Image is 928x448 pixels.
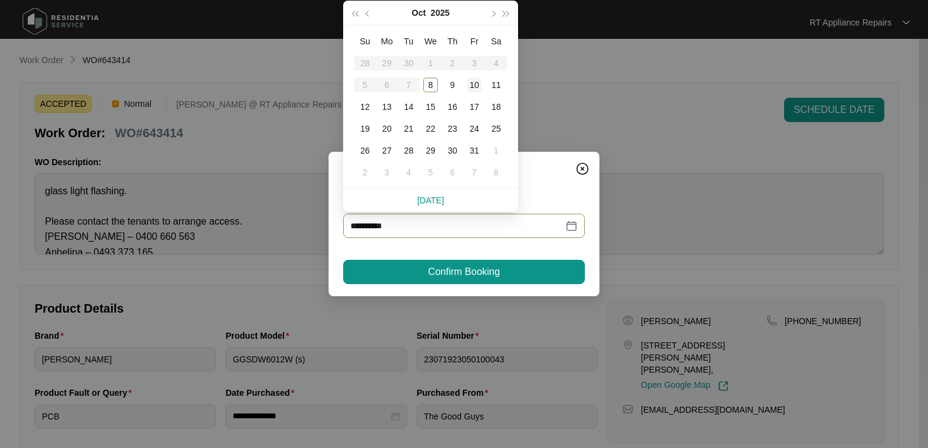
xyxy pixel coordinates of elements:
[398,96,420,118] td: 2025-10-14
[445,78,460,92] div: 9
[463,161,485,183] td: 2025-11-07
[358,121,372,136] div: 19
[417,195,444,205] a: [DATE]
[445,143,460,158] div: 30
[485,96,507,118] td: 2025-10-18
[573,159,592,178] button: Close
[358,165,372,180] div: 2
[401,165,416,180] div: 4
[343,260,585,284] button: Confirm Booking
[376,161,398,183] td: 2025-11-03
[575,161,590,176] img: closeCircle
[423,78,438,92] div: 8
[445,165,460,180] div: 6
[420,140,442,161] td: 2025-10-29
[398,118,420,140] td: 2025-10-21
[467,143,482,158] div: 31
[398,161,420,183] td: 2025-11-04
[442,74,463,96] td: 2025-10-09
[423,100,438,114] div: 15
[463,140,485,161] td: 2025-10-31
[376,118,398,140] td: 2025-10-20
[401,100,416,114] div: 14
[463,30,485,52] th: Fr
[467,78,482,92] div: 10
[442,30,463,52] th: Th
[463,96,485,118] td: 2025-10-17
[412,1,426,25] button: Oct
[358,100,372,114] div: 12
[420,96,442,118] td: 2025-10-15
[442,161,463,183] td: 2025-11-06
[354,140,376,161] td: 2025-10-26
[420,161,442,183] td: 2025-11-05
[380,100,394,114] div: 13
[485,30,507,52] th: Sa
[428,265,500,279] span: Confirm Booking
[489,121,503,136] div: 25
[398,30,420,52] th: Tu
[354,96,376,118] td: 2025-10-12
[489,165,503,180] div: 8
[445,100,460,114] div: 16
[380,165,394,180] div: 3
[489,78,503,92] div: 11
[401,143,416,158] div: 28
[489,100,503,114] div: 18
[354,161,376,183] td: 2025-11-02
[463,74,485,96] td: 2025-10-10
[442,118,463,140] td: 2025-10-23
[423,121,438,136] div: 22
[358,143,372,158] div: 26
[467,165,482,180] div: 7
[423,143,438,158] div: 29
[354,118,376,140] td: 2025-10-19
[380,143,394,158] div: 27
[398,140,420,161] td: 2025-10-28
[442,140,463,161] td: 2025-10-30
[467,121,482,136] div: 24
[376,140,398,161] td: 2025-10-27
[401,121,416,136] div: 21
[489,143,503,158] div: 1
[423,165,438,180] div: 5
[376,96,398,118] td: 2025-10-13
[485,74,507,96] td: 2025-10-11
[420,118,442,140] td: 2025-10-22
[420,30,442,52] th: We
[431,1,449,25] button: 2025
[485,140,507,161] td: 2025-11-01
[350,219,563,232] input: Date
[420,74,442,96] td: 2025-10-08
[376,30,398,52] th: Mo
[485,118,507,140] td: 2025-10-25
[467,100,482,114] div: 17
[380,121,394,136] div: 20
[442,96,463,118] td: 2025-10-16
[463,118,485,140] td: 2025-10-24
[445,121,460,136] div: 23
[485,161,507,183] td: 2025-11-08
[354,30,376,52] th: Su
